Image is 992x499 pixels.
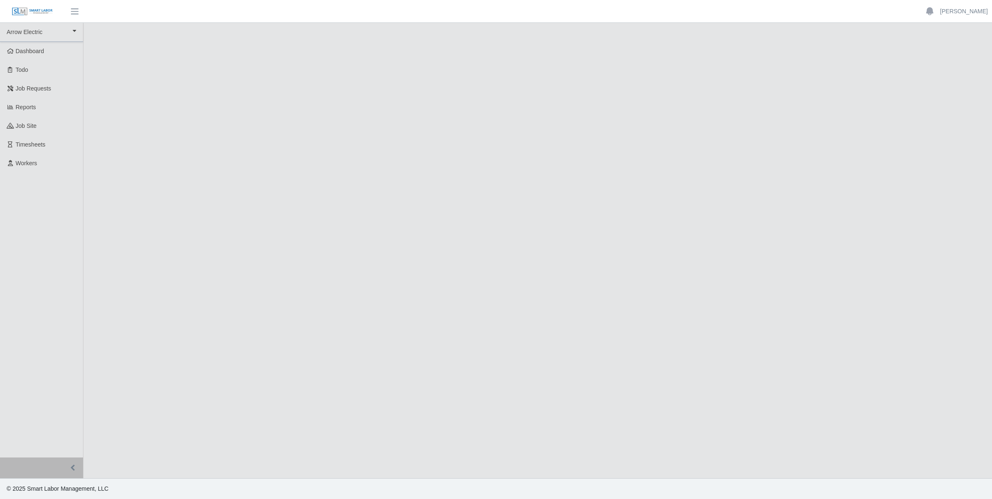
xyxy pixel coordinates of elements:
[16,66,28,73] span: Todo
[16,85,51,92] span: Job Requests
[16,160,37,166] span: Workers
[12,7,53,16] img: SLM Logo
[16,122,37,129] span: job site
[940,7,988,16] a: [PERSON_NAME]
[16,141,46,148] span: Timesheets
[16,48,44,54] span: Dashboard
[16,104,36,110] span: Reports
[7,485,108,492] span: © 2025 Smart Labor Management, LLC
